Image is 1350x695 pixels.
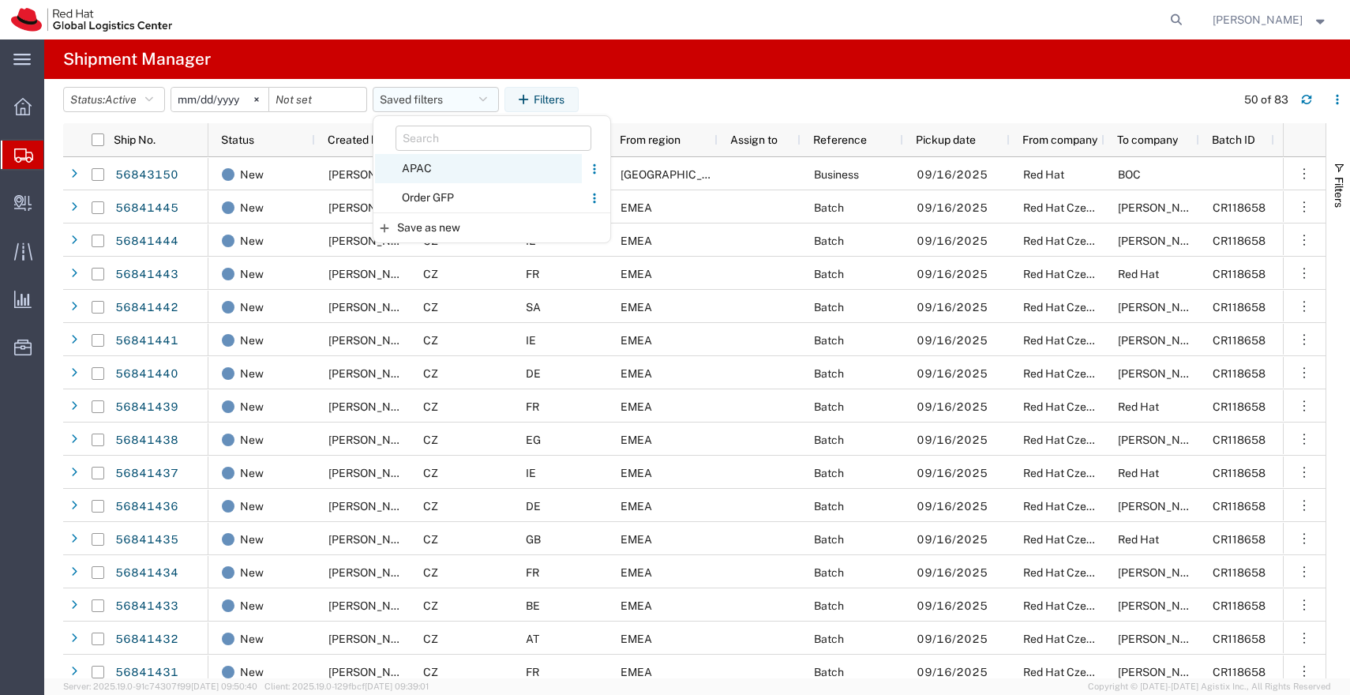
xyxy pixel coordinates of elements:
span: CR118658 [1213,334,1266,347]
span: EMEA [621,434,652,446]
span: From region [620,133,681,146]
span: EMEA [621,467,652,479]
span: Nilesh Shinde [1213,11,1303,28]
a: 56841440 [114,362,179,387]
span: 09/16/2025 [917,235,988,247]
img: logo [11,8,172,32]
span: Ann Templeton [328,301,418,314]
span: Assign to [730,133,778,146]
a: 56841439 [114,395,179,420]
span: Hind Salman [1118,301,1208,314]
span: Sudip Sinha [1118,235,1208,247]
span: Red Hat [1023,168,1064,181]
span: SA [526,301,541,314]
span: CZ [423,533,438,546]
span: [DATE] 09:50:40 [191,682,257,691]
span: CR118658 [1213,400,1266,413]
span: FR [526,566,539,579]
span: Red Hat Czech s.r.o. [1023,400,1123,413]
span: GB [526,533,541,546]
span: Batch [814,599,844,612]
span: North America [621,168,733,181]
span: EG [526,434,541,446]
span: 09/16/2025 [917,334,988,347]
span: Red Hat [1118,268,1159,280]
a: 56841432 [114,627,179,652]
span: Red Hat Czech s.r.o. [1023,334,1123,347]
span: CZ [423,599,438,612]
span: Copyright © [DATE]-[DATE] Agistix Inc., All Rights Reserved [1088,680,1331,693]
span: Batch [814,400,844,413]
span: Ann Templeton [328,367,418,380]
span: Red Hat [1118,467,1159,479]
a: 56841433 [114,594,179,619]
span: Sylvain Bauza [1118,566,1208,579]
span: Batch [814,268,844,280]
span: CR118658 [1213,599,1266,612]
span: EMEA [621,633,652,645]
span: Antonin Stefanutti [1118,666,1208,678]
span: Red Hat Czech s.r.o. [1023,633,1123,645]
span: Status [221,133,254,146]
input: Not set [269,88,366,111]
span: New [240,224,264,257]
span: CR118658 [1213,201,1266,214]
span: 09/16/2025 [917,533,988,546]
a: 56841444 [114,229,179,254]
span: Ann Templeton [328,633,418,645]
a: 56841435 [114,528,179,553]
span: Red Hat Czech s.r.o. [1023,201,1123,214]
button: Filters [504,87,579,112]
a: 56841437 [114,461,179,486]
span: CZ [423,566,438,579]
span: Filters [1333,177,1345,208]
span: CZ [423,434,438,446]
span: Batch [814,467,844,479]
a: 56843150 [114,163,179,188]
span: Red Hat Czech s.r.o. [1023,434,1123,446]
span: From company [1022,133,1097,146]
input: Search [396,126,591,151]
span: Ann Templeton [328,235,418,247]
span: CR118658 [1213,666,1266,678]
button: Saved filters [373,87,499,112]
span: New [240,423,264,456]
span: New [240,656,264,689]
span: 09/16/2025 [917,500,988,513]
span: Ann Templeton [328,467,418,479]
span: CZ [423,500,438,513]
span: APAC [375,154,582,183]
span: New [240,291,264,324]
h4: Shipment Manager [63,39,211,79]
span: Red Hat Czech s.r.o. [1023,235,1123,247]
span: EMEA [621,533,652,546]
span: Red Hat Czech s.r.o. [1023,533,1123,546]
span: Ann Templeton [328,533,418,546]
span: 09/16/2025 [917,400,988,413]
a: 56841431 [114,660,179,686]
span: Boris Lublinsky [1118,334,1208,347]
span: 09/16/2025 [917,367,988,380]
span: Batch [814,334,844,347]
button: Status:Active [63,87,165,112]
span: BE [526,599,540,612]
span: DE [526,367,541,380]
span: New [240,589,264,622]
span: EMEA [621,334,652,347]
span: Save as new [397,220,460,236]
span: CR118658 [1213,467,1266,479]
span: Batch [814,434,844,446]
span: CZ [423,666,438,678]
a: 56841445 [114,196,179,221]
span: 09/16/2025 [917,168,988,181]
span: Batch [814,533,844,546]
span: Red Hat Czech s.r.o. [1023,268,1123,280]
span: 09/16/2025 [917,434,988,446]
span: Batch ID [1212,133,1255,146]
span: 09/16/2025 [917,201,988,214]
span: CZ [423,268,438,280]
span: CR118658 [1213,235,1266,247]
span: Ann Templeton [328,201,418,214]
span: To company [1117,133,1178,146]
span: CR118658 [1213,434,1266,446]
